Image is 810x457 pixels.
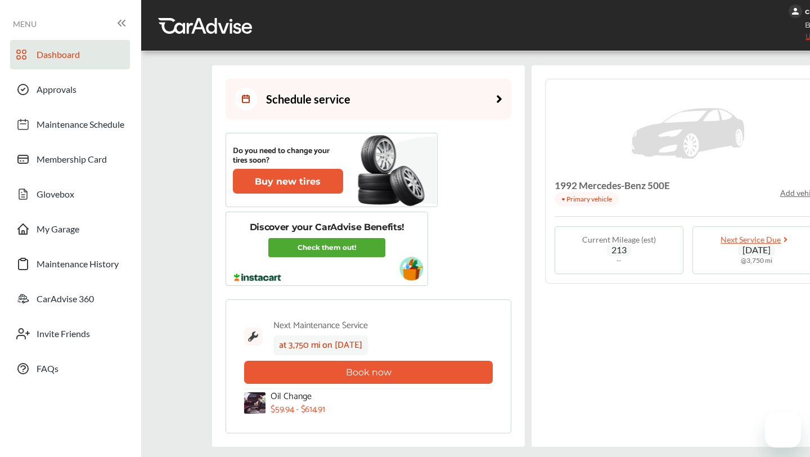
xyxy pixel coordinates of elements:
span: Current Mileage (est) [582,236,656,244]
p: $59.94 - $614.91 [271,404,325,415]
a: Next Service Due [721,236,793,244]
span: 213 [607,244,631,256]
span: Maintenance Schedule [37,119,124,133]
span: -- [616,256,621,265]
iframe: Button to launch messaging window [765,412,801,448]
a: My Garage [10,214,130,244]
img: maintenance_logo [244,318,262,355]
a: Glovebox [10,180,130,209]
a: Dashboard [10,40,130,69]
span: Next Service Due [721,235,781,244]
a: Approvals [10,75,130,104]
a: Invite Friends [10,319,130,348]
img: jVpblrzwTbfkPYzPPzSLxeg0AAAAASUVORK5CYII= [789,5,802,18]
div: Schedule service [235,88,350,110]
div: at 3,750 mi on [DATE] [273,335,368,355]
button: Buy new tires [233,169,343,194]
img: border-line.da1032d4.svg [244,388,493,389]
span: @ 3,750 mi [741,256,772,265]
a: FAQs [10,354,130,383]
span: Dashboard [37,49,80,64]
button: Book now [244,361,493,384]
a: Schedule service [226,79,511,119]
img: oil-change-thumb.jpg [244,392,265,414]
span: My Garage [37,223,79,238]
img: instacart-logo.217963cc.svg [232,274,282,281]
a: Membership Card [10,145,130,174]
a: Maintenance History [10,249,130,279]
span: Invite Friends [37,328,90,343]
span: FAQs [37,363,58,378]
a: Buy new tires [233,169,345,194]
span: MENU [13,20,37,29]
div: Next Maintenance Service [273,318,368,333]
p: Discover your CarAdvise Benefits! [250,221,404,234]
a: Maintenance Schedule [10,110,130,139]
img: new-tire.a0c7fe23.svg [357,130,431,210]
img: placeholder_car.5a1ece94.svg [632,94,744,173]
p: • Primary vehicle [555,192,619,206]
img: instacart-vehicle.0979a191.svg [399,257,424,281]
span: Maintenance History [37,258,119,273]
span: CarAdvise 360 [37,293,94,308]
span: [DATE] [738,244,775,256]
span: Glovebox [37,189,74,203]
a: Check them out! [268,238,385,257]
span: Membership Card [37,154,107,168]
h4: 1992 Mercedes-Benz 500E [555,180,670,192]
p: Oil Change [271,391,394,402]
p: Do you need to change your tires soon? [233,146,343,165]
a: CarAdvise 360 [10,284,130,313]
span: Approvals [37,84,76,98]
